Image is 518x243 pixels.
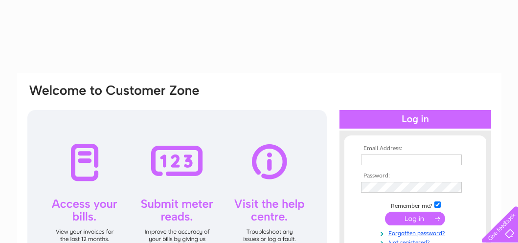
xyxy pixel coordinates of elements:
a: Forgotten password? [361,228,472,237]
th: Password: [359,173,472,179]
td: Remember me? [359,200,472,210]
th: Email Address: [359,145,472,152]
input: Submit [385,212,445,225]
